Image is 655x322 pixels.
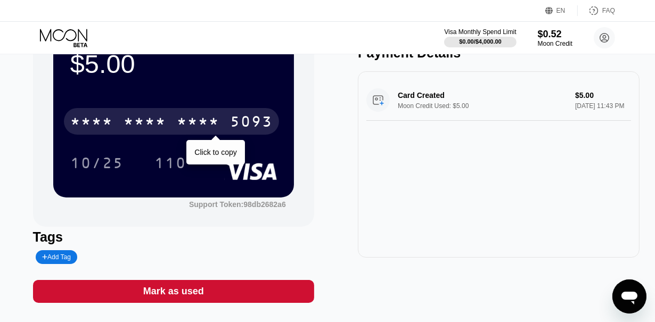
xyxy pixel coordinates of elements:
[62,150,132,176] div: 10/25
[459,38,502,45] div: $0.00 / $4,000.00
[612,279,646,313] iframe: Button to launch messaging window
[602,7,615,14] div: FAQ
[146,150,194,176] div: 110
[154,156,186,173] div: 110
[70,49,277,79] div: $5.00
[538,40,572,47] div: Moon Credit
[189,200,286,209] div: Support Token: 98db2682a6
[444,28,516,47] div: Visa Monthly Spend Limit$0.00/$4,000.00
[194,148,236,156] div: Click to copy
[545,5,578,16] div: EN
[538,29,572,47] div: $0.52Moon Credit
[33,229,315,245] div: Tags
[444,28,516,36] div: Visa Monthly Spend Limit
[189,200,286,209] div: Support Token:98db2682a6
[36,250,77,264] div: Add Tag
[33,280,315,303] div: Mark as used
[70,156,124,173] div: 10/25
[556,7,566,14] div: EN
[230,114,273,131] div: 5093
[538,29,572,40] div: $0.52
[578,5,615,16] div: FAQ
[42,253,71,261] div: Add Tag
[143,285,204,298] div: Mark as used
